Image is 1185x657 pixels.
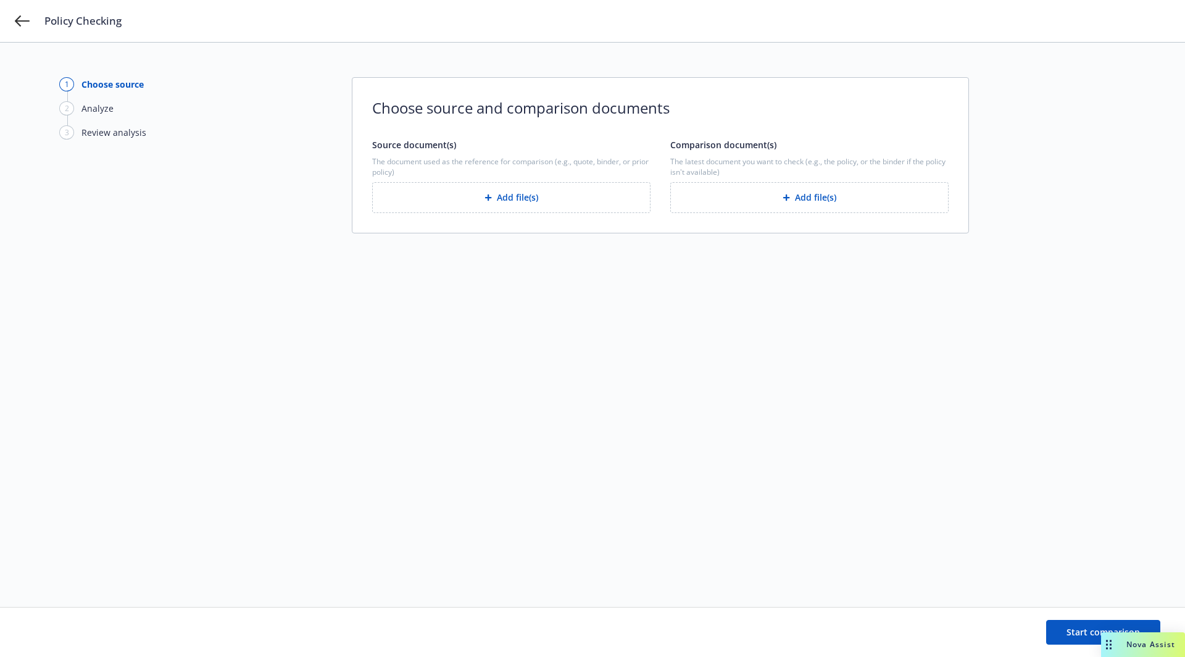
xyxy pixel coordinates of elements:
div: 3 [59,125,74,140]
button: Add file(s) [372,182,651,213]
span: Nova Assist [1126,639,1175,650]
div: Choose source [81,78,144,91]
span: The document used as the reference for comparison (e.g., quote, binder, or prior policy) [372,156,651,177]
div: 2 [59,101,74,115]
span: Start comparison [1066,626,1140,638]
span: The latest document you want to check (e.g., the policy, or the binder if the policy isn't availa... [670,156,949,177]
span: Source document(s) [372,139,456,151]
span: Policy Checking [44,14,122,28]
div: Analyze [81,102,114,115]
button: Nova Assist [1101,632,1185,657]
button: Add file(s) [670,182,949,213]
span: Comparison document(s) [670,139,776,151]
div: Drag to move [1101,632,1116,657]
div: Review analysis [81,126,146,139]
span: Choose source and comparison documents [372,98,949,119]
div: 1 [59,77,74,91]
button: Start comparison [1046,620,1160,645]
